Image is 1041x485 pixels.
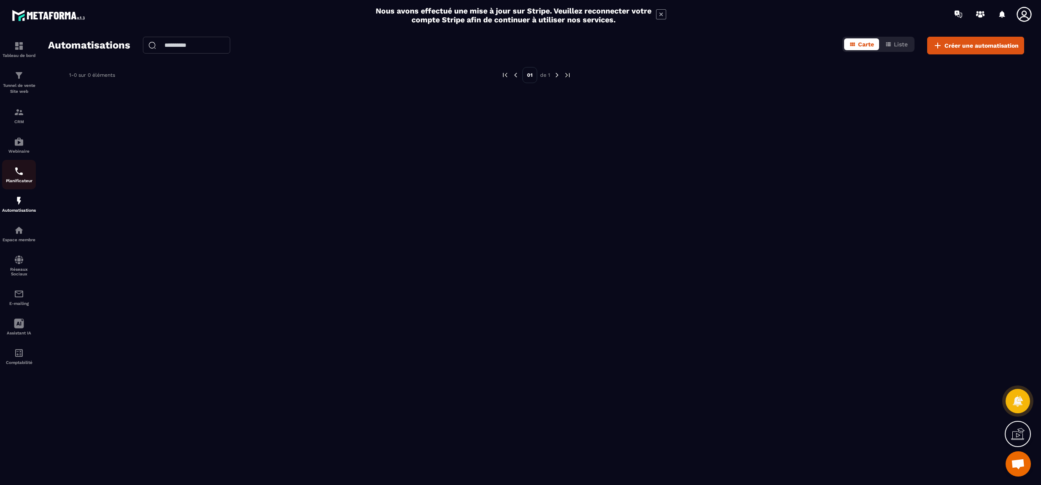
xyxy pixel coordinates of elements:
[14,348,24,358] img: accountant
[927,37,1024,54] button: Créer une automatisation
[69,72,115,78] p: 1-0 sur 0 éléments
[2,101,36,130] a: formationformationCRM
[858,41,874,48] span: Carte
[2,189,36,219] a: automationsautomationsAutomatisations
[2,312,36,342] a: Assistant IA
[2,149,36,154] p: Webinaire
[512,71,519,79] img: prev
[522,67,537,83] p: 01
[2,331,36,335] p: Assistant IA
[14,225,24,235] img: automations
[14,289,24,299] img: email
[2,301,36,306] p: E-mailing
[2,267,36,276] p: Réseaux Sociaux
[2,283,36,312] a: emailemailE-mailing
[2,130,36,160] a: automationsautomationsWebinaire
[14,166,24,176] img: scheduler
[375,6,652,24] h2: Nous avons effectué une mise à jour sur Stripe. Veuillez reconnecter votre compte Stripe afin de ...
[2,83,36,94] p: Tunnel de vente Site web
[553,71,561,79] img: next
[2,178,36,183] p: Planificateur
[2,64,36,101] a: formationformationTunnel de vente Site web
[2,248,36,283] a: social-networksocial-networkRéseaux Sociaux
[14,255,24,265] img: social-network
[944,41,1019,50] span: Créer une automatisation
[2,219,36,248] a: automationsautomationsEspace membre
[14,41,24,51] img: formation
[14,70,24,81] img: formation
[2,53,36,58] p: Tableau de bord
[2,119,36,124] p: CRM
[12,8,88,23] img: logo
[2,160,36,189] a: schedulerschedulerPlanificateur
[2,35,36,64] a: formationformationTableau de bord
[2,360,36,365] p: Comptabilité
[1006,451,1031,477] div: Ouvrir le chat
[540,72,550,78] p: de 1
[894,41,908,48] span: Liste
[880,38,913,50] button: Liste
[844,38,879,50] button: Carte
[14,196,24,206] img: automations
[2,208,36,213] p: Automatisations
[501,71,509,79] img: prev
[14,137,24,147] img: automations
[48,37,130,54] h2: Automatisations
[2,342,36,371] a: accountantaccountantComptabilité
[564,71,571,79] img: next
[14,107,24,117] img: formation
[2,237,36,242] p: Espace membre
